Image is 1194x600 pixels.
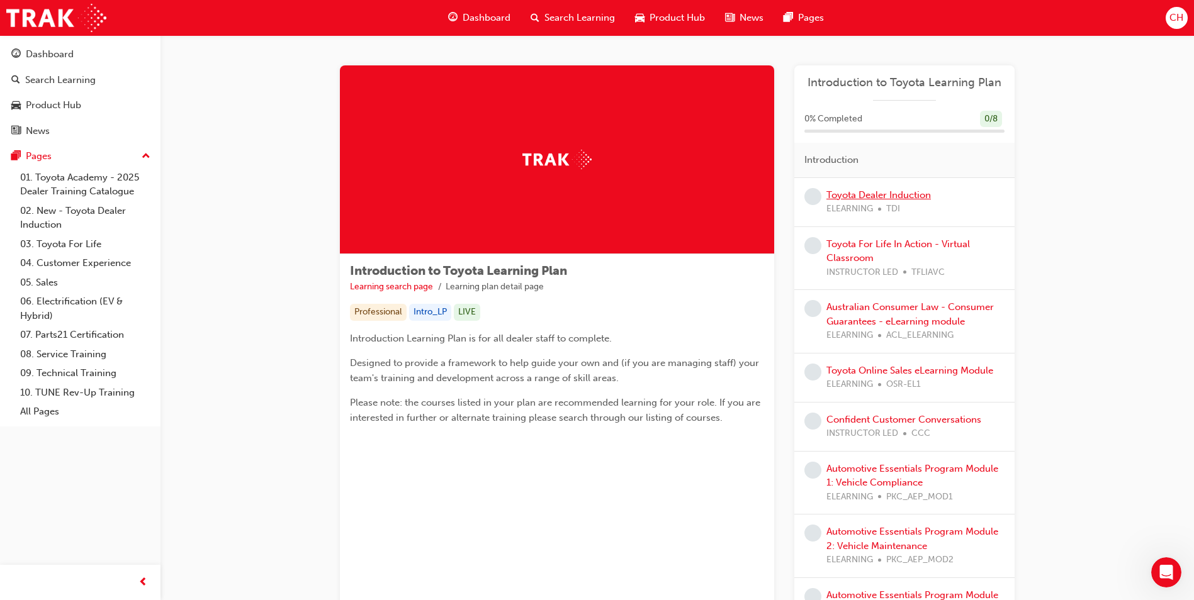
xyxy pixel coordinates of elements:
div: Product Hub [26,98,81,113]
a: search-iconSearch Learning [521,5,625,31]
span: learningRecordVerb_NONE-icon [804,237,821,254]
button: Pages [5,145,155,168]
span: ELEARNING [826,490,873,504]
span: Search Learning [544,11,615,25]
li: Learning plan detail page [446,280,544,294]
a: Search Learning [5,69,155,92]
span: learningRecordVerb_NONE-icon [804,462,821,479]
span: search-icon [11,75,20,86]
div: Intro_LP [409,304,451,321]
span: INSTRUCTOR LED [826,426,898,441]
a: Learning search page [350,281,433,292]
span: prev-icon [138,575,148,591]
a: Australian Consumer Law - Consumer Guarantees - eLearning module [826,301,994,327]
span: car-icon [635,10,645,26]
a: 01. Toyota Academy - 2025 Dealer Training Catalogue [15,168,155,201]
a: car-iconProduct Hub [625,5,715,31]
span: guage-icon [448,10,458,26]
span: learningRecordVerb_NONE-icon [804,188,821,205]
span: car-icon [11,100,21,111]
a: All Pages [15,402,155,421]
a: 05. Sales [15,273,155,292]
a: 09. Technical Training [15,364,155,383]
span: ELEARNING [826,202,873,216]
a: Automotive Essentials Program Module 1: Vehicle Compliance [826,463,998,489]
span: TDI [886,202,900,216]
span: learningRecordVerb_NONE-icon [804,300,821,317]
span: Introduction Learning Plan is for all dealer staff to complete. [350,333,612,344]
span: News [740,11,763,25]
span: Please note: the courses listed in your plan are recommended learning for your role. If you are i... [350,397,763,423]
span: Introduction to Toyota Learning Plan [350,264,567,278]
a: 06. Electrification (EV & Hybrid) [15,292,155,325]
a: news-iconNews [715,5,774,31]
a: Toyota Dealer Induction [826,189,931,201]
span: INSTRUCTOR LED [826,265,898,280]
a: Confident Customer Conversations [826,414,981,425]
span: news-icon [725,10,735,26]
button: DashboardSearch LearningProduct HubNews [5,40,155,145]
span: ELEARNING [826,553,873,567]
span: Introduction [804,153,859,167]
div: Search Learning [25,73,96,87]
span: Designed to provide a framework to help guide your own and (if you are managing staff) your team'... [350,357,762,384]
a: 07. Parts21 Certification [15,325,155,345]
span: CCC [911,426,930,441]
span: ELEARNING [826,377,873,392]
span: guage-icon [11,49,21,60]
div: News [26,124,50,138]
a: Toyota For Life In Action - Virtual Classroom [826,238,970,264]
div: Professional [350,304,407,321]
span: Pages [798,11,824,25]
a: Toyota Online Sales eLearning Module [826,365,993,376]
div: Dashboard [26,47,74,62]
a: Product Hub [5,94,155,117]
div: LIVE [454,304,480,321]
span: PKC_AEP_MOD2 [886,553,954,567]
a: Dashboard [5,43,155,66]
span: news-icon [11,126,21,137]
div: Pages [26,149,52,164]
a: Automotive Essentials Program Module 2: Vehicle Maintenance [826,526,998,552]
span: TFLIAVC [911,265,945,280]
span: CH [1169,11,1183,25]
a: 03. Toyota For Life [15,235,155,254]
span: search-icon [531,10,539,26]
span: pages-icon [11,151,21,162]
span: learningRecordVerb_NONE-icon [804,364,821,381]
span: pages-icon [784,10,793,26]
span: Product Hub [650,11,705,25]
a: Introduction to Toyota Learning Plan [804,75,1005,90]
span: learningRecordVerb_NONE-icon [804,525,821,542]
a: guage-iconDashboard [438,5,521,31]
span: ACL_ELEARNING [886,328,954,343]
span: 0 % Completed [804,112,862,126]
button: CH [1166,7,1188,29]
span: learningRecordVerb_NONE-icon [804,413,821,430]
a: 02. New - Toyota Dealer Induction [15,201,155,235]
img: Trak [522,150,592,169]
a: 08. Service Training [15,345,155,364]
span: up-icon [142,148,150,165]
a: pages-iconPages [774,5,834,31]
span: OSR-EL1 [886,377,921,392]
a: News [5,119,155,143]
span: Dashboard [463,11,510,25]
span: PKC_AEP_MOD1 [886,490,953,504]
a: 10. TUNE Rev-Up Training [15,383,155,403]
div: 0 / 8 [980,111,1002,128]
iframe: Intercom live chat [1151,557,1181,587]
span: ELEARNING [826,328,873,343]
img: Trak [6,4,106,32]
a: 04. Customer Experience [15,253,155,273]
